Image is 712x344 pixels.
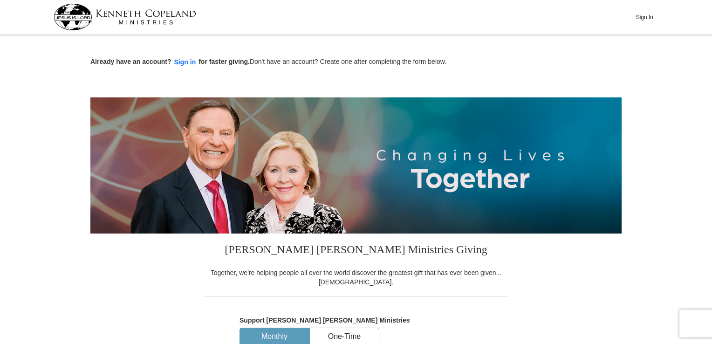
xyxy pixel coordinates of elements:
[54,4,196,30] img: kcm-header-logo.svg
[90,58,250,65] strong: Already have an account? for faster giving.
[630,10,658,24] button: Sign In
[171,57,199,68] button: Sign in
[90,57,622,68] p: Don't have an account? Create one after completing the form below.
[205,234,507,268] h3: [PERSON_NAME] [PERSON_NAME] Ministries Giving
[205,268,507,287] div: Together, we're helping people all over the world discover the greatest gift that has ever been g...
[240,316,472,324] h5: Support [PERSON_NAME] [PERSON_NAME] Ministries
